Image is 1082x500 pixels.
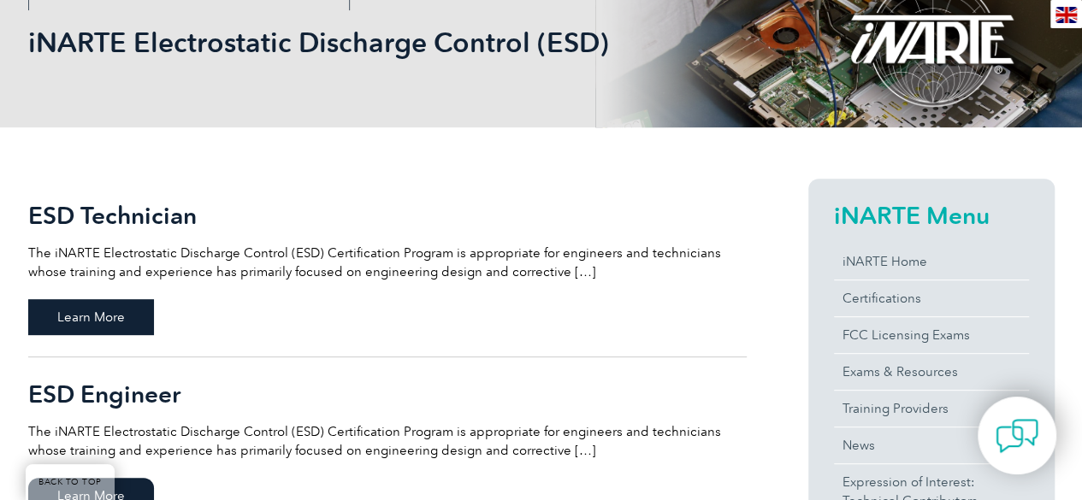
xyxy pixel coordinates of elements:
[28,380,747,408] h2: ESD Engineer
[834,202,1029,229] h2: iNARTE Menu
[28,422,747,460] p: The iNARTE Electrostatic Discharge Control (ESD) Certification Program is appropriate for enginee...
[834,280,1029,316] a: Certifications
[28,179,747,357] a: ESD Technician The iNARTE Electrostatic Discharge Control (ESD) Certification Program is appropri...
[26,464,115,500] a: BACK TO TOP
[996,415,1038,457] img: contact-chat.png
[834,427,1029,463] a: News
[834,354,1029,390] a: Exams & Resources
[28,26,685,59] h1: iNARTE Electrostatic Discharge Control (ESD)
[834,244,1029,279] a: iNARTE Home
[28,202,747,229] h2: ESD Technician
[28,299,154,335] span: Learn More
[28,244,747,281] p: The iNARTE Electrostatic Discharge Control (ESD) Certification Program is appropriate for enginee...
[834,317,1029,353] a: FCC Licensing Exams
[834,391,1029,426] a: Training Providers
[1055,7,1077,23] img: en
